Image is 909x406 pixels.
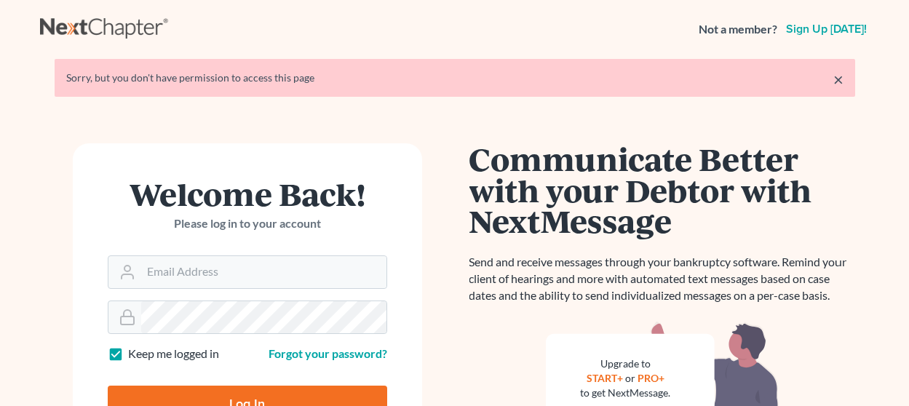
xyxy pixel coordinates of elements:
[833,71,843,88] a: ×
[128,346,219,362] label: Keep me logged in
[108,178,387,210] h1: Welcome Back!
[699,21,777,38] strong: Not a member?
[66,71,843,85] div: Sorry, but you don't have permission to access this page
[587,372,623,384] a: START+
[783,23,870,35] a: Sign up [DATE]!
[469,143,855,236] h1: Communicate Better with your Debtor with NextMessage
[581,357,671,371] div: Upgrade to
[469,254,855,304] p: Send and receive messages through your bankruptcy software. Remind your client of hearings and mo...
[581,386,671,400] div: to get NextMessage.
[269,346,387,360] a: Forgot your password?
[638,372,664,384] a: PRO+
[625,372,635,384] span: or
[108,215,387,232] p: Please log in to your account
[141,256,386,288] input: Email Address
